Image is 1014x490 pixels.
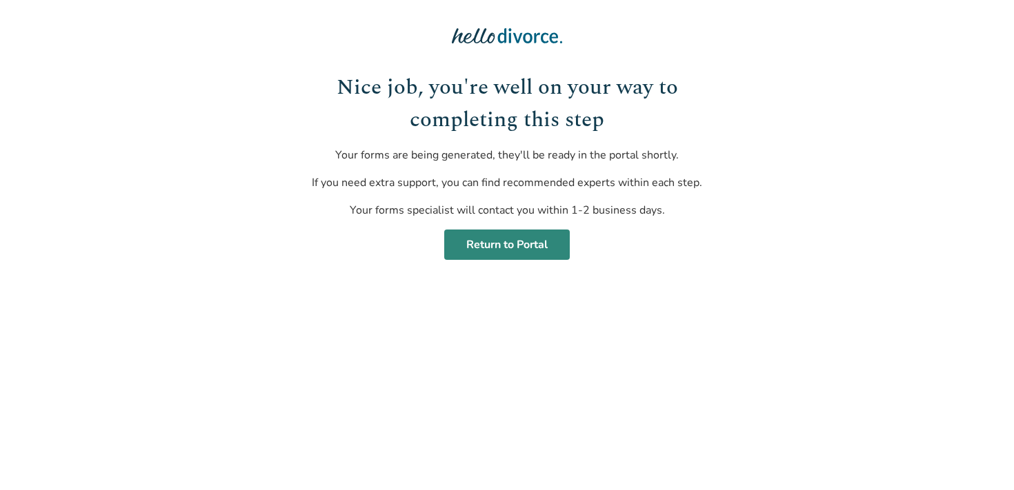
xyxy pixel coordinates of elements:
h1: Nice job, you're well on your way to completing this step [299,72,715,136]
img: Hello Divorce Logo [452,22,562,50]
a: Return to Portal [444,229,570,260]
p: If you need extra support, you can find recommended experts within each step. [299,174,715,191]
p: Your forms are being generated, they'll be ready in the portal shortly. [299,147,715,163]
iframe: Chat Widget [945,424,1014,490]
p: Your forms specialist will contact you within 1-2 business days. [299,202,715,218]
